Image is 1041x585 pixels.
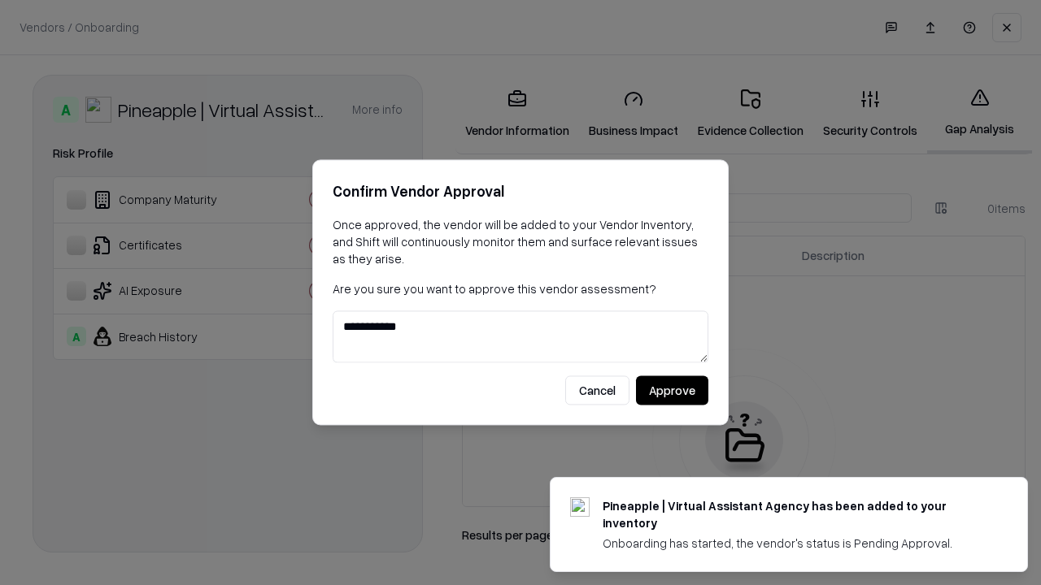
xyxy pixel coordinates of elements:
[333,180,708,203] h2: Confirm Vendor Approval
[603,535,988,552] div: Onboarding has started, the vendor's status is Pending Approval.
[636,376,708,405] button: Approve
[565,376,629,405] button: Cancel
[570,497,590,517] img: trypineapple.com
[333,216,708,267] p: Once approved, the vendor will be added to your Vendor Inventory, and Shift will continuously mon...
[603,497,988,531] div: Pineapple | Virtual Assistant Agency has been added to your inventory
[333,280,708,297] p: Are you sure you want to approve this vendor assessment?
